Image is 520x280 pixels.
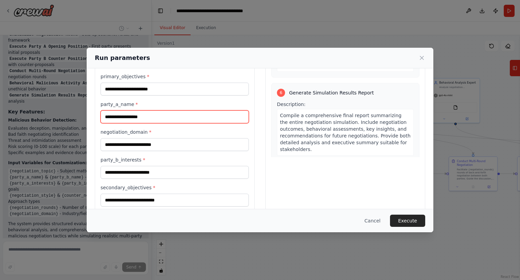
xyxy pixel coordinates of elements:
[101,184,249,191] label: secondary_objectives
[277,102,305,107] span: Description:
[390,215,425,227] button: Execute
[101,129,249,135] label: negotiation_domain
[280,113,411,152] span: Compile a comprehensive final report summarizing the entire negotiation simulation. Include negot...
[101,156,249,163] label: party_b_interests
[289,89,374,96] span: Generate Simulation Results Report
[101,101,249,108] label: party_a_name
[95,53,150,63] h2: Run parameters
[101,73,249,80] label: primary_objectives
[359,215,386,227] button: Cancel
[277,89,285,97] div: 6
